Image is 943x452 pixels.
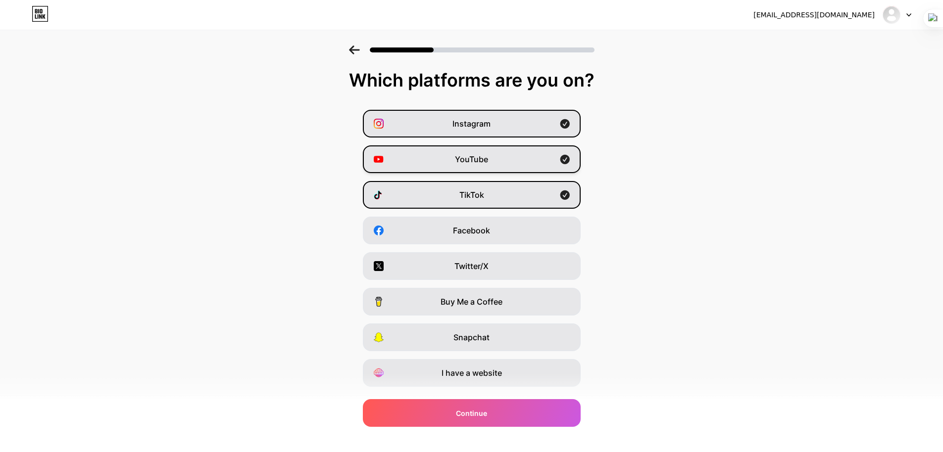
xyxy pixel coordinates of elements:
span: Buy Me a Coffee [441,296,502,308]
span: I have a website [442,367,502,379]
span: Twitter/X [454,260,489,272]
div: [EMAIL_ADDRESS][DOMAIN_NAME] [753,10,875,20]
span: Facebook [453,225,490,236]
img: Parveze ahmed [882,5,901,24]
span: Continue [456,408,487,418]
span: YouTube [455,153,488,165]
div: Which platforms are you on? [10,70,933,90]
span: TikTok [459,189,484,201]
span: Snapchat [453,331,490,343]
span: Instagram [452,118,491,130]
